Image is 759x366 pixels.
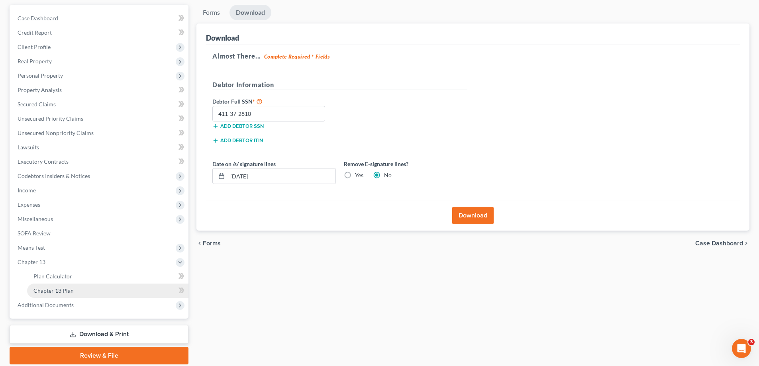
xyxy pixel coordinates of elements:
span: Plan Calculator [33,273,72,280]
h5: Debtor Information [212,80,467,90]
a: Case Dashboard [11,11,188,25]
span: Real Property [18,58,52,65]
h5: Almost There... [212,51,734,61]
span: Chapter 13 [18,258,45,265]
a: Download [229,5,271,20]
button: chevron_left Forms [196,240,231,247]
span: Case Dashboard [18,15,58,22]
span: Personal Property [18,72,63,79]
span: Case Dashboard [695,240,743,247]
a: Secured Claims [11,97,188,112]
span: Miscellaneous [18,215,53,222]
a: Credit Report [11,25,188,40]
button: Add debtor SSN [212,123,264,129]
span: Expenses [18,201,40,208]
a: Case Dashboard chevron_right [695,240,749,247]
a: Review & File [10,347,188,364]
a: Chapter 13 Plan [27,284,188,298]
span: Secured Claims [18,101,56,108]
i: chevron_right [743,240,749,247]
span: Executory Contracts [18,158,69,165]
button: Download [452,207,494,224]
span: Property Analysis [18,86,62,93]
a: Forms [196,5,226,20]
strong: Complete Required * Fields [264,53,330,60]
a: Property Analysis [11,83,188,97]
label: Date on /s/ signature lines [212,160,276,168]
label: Yes [355,171,363,179]
input: MM/DD/YYYY [228,168,335,184]
label: Debtor Full SSN [208,96,340,106]
span: Unsecured Priority Claims [18,115,83,122]
span: Additional Documents [18,301,74,308]
span: Means Test [18,244,45,251]
span: Credit Report [18,29,52,36]
a: Unsecured Nonpriority Claims [11,126,188,140]
a: Executory Contracts [11,155,188,169]
div: Download [206,33,239,43]
span: Client Profile [18,43,51,50]
span: Income [18,187,36,194]
label: No [384,171,392,179]
a: Unsecured Priority Claims [11,112,188,126]
span: SOFA Review [18,230,51,237]
span: Unsecured Nonpriority Claims [18,129,94,136]
span: Lawsuits [18,144,39,151]
iframe: Intercom live chat [732,339,751,358]
a: SOFA Review [11,226,188,241]
span: Chapter 13 Plan [33,287,74,294]
a: Download & Print [10,325,188,344]
label: Remove E-signature lines? [344,160,467,168]
input: XXX-XX-XXXX [212,106,325,122]
button: Add debtor ITIN [212,137,263,144]
span: Codebtors Insiders & Notices [18,172,90,179]
a: Plan Calculator [27,269,188,284]
a: Lawsuits [11,140,188,155]
i: chevron_left [196,240,203,247]
span: Forms [203,240,221,247]
span: 3 [748,339,755,345]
